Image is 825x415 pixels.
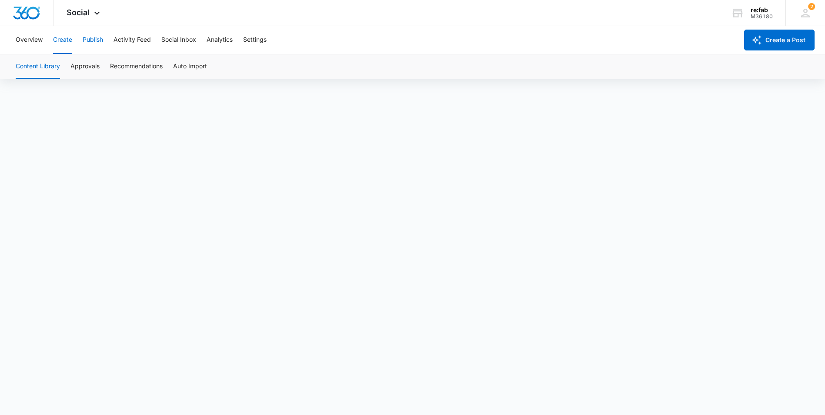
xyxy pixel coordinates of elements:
span: 2 [808,3,815,10]
button: Social Inbox [161,26,196,54]
span: Social [67,8,90,17]
div: notifications count [808,3,815,10]
button: Analytics [207,26,233,54]
button: Auto Import [173,54,207,79]
div: account id [751,13,773,20]
div: account name [751,7,773,13]
button: Activity Feed [114,26,151,54]
button: Publish [83,26,103,54]
button: Approvals [70,54,100,79]
button: Settings [243,26,267,54]
button: Recommendations [110,54,163,79]
button: Overview [16,26,43,54]
button: Create [53,26,72,54]
button: Content Library [16,54,60,79]
button: Create a Post [744,30,815,50]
